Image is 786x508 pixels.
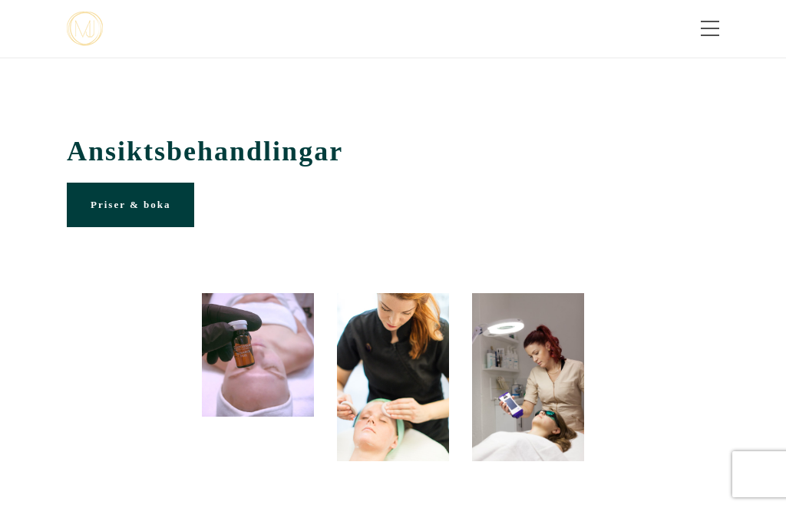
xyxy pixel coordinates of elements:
span: Ansiktsbehandlingar [67,135,719,167]
img: evh_NF_2018_90598 (1) [472,293,584,461]
img: mjstudio [67,12,103,46]
a: Priser & boka [67,183,194,227]
img: 20200316_113429315_iOS [202,293,314,417]
span: Toggle menu [701,28,719,29]
span: Priser & boka [91,199,170,210]
a: mjstudio mjstudio mjstudio [67,12,103,46]
img: Portömning Stockholm [337,293,449,461]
